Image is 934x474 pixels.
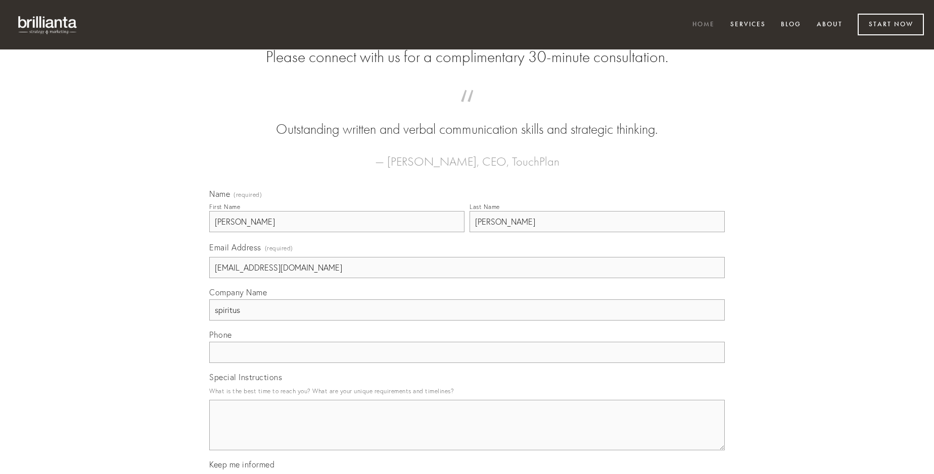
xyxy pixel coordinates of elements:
[233,192,262,198] span: (required)
[209,372,282,382] span: Special Instructions
[209,203,240,210] div: First Name
[209,384,725,398] p: What is the best time to reach you? What are your unique requirements and timelines?
[225,139,709,172] figcaption: — [PERSON_NAME], CEO, TouchPlan
[209,242,261,252] span: Email Address
[686,17,721,33] a: Home
[209,287,267,297] span: Company Name
[858,14,924,35] a: Start Now
[209,47,725,67] h2: Please connect with us for a complimentary 30-minute consultation.
[265,241,293,255] span: (required)
[10,10,86,39] img: brillianta - research, strategy, marketing
[470,203,500,210] div: Last Name
[225,100,709,139] blockquote: Outstanding written and verbal communication skills and strategic thinking.
[724,17,772,33] a: Services
[774,17,808,33] a: Blog
[225,100,709,120] span: “
[810,17,849,33] a: About
[209,189,230,199] span: Name
[209,330,232,340] span: Phone
[209,459,274,469] span: Keep me informed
